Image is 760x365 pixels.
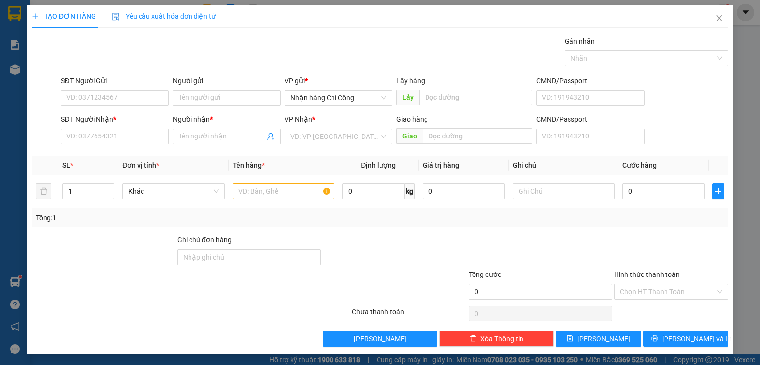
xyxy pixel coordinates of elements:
[577,333,630,344] span: [PERSON_NAME]
[32,12,96,20] span: TẠO ĐƠN HÀNG
[285,75,392,86] div: VP gửi
[323,331,437,347] button: [PERSON_NAME]
[361,161,396,169] span: Định lượng
[112,13,120,21] img: icon
[662,333,731,344] span: [PERSON_NAME] và In
[423,183,505,199] input: 0
[513,183,615,199] input: Ghi Chú
[62,161,70,169] span: SL
[439,331,554,347] button: deleteXóa Thông tin
[396,115,428,123] span: Giao hàng
[290,91,386,105] span: Nhận hàng Chí Công
[233,183,334,199] input: VD: Bàn, Ghế
[614,271,680,278] label: Hình thức thanh toán
[643,331,729,347] button: printer[PERSON_NAME] và In
[480,333,523,344] span: Xóa Thông tin
[405,183,415,199] span: kg
[36,212,294,223] div: Tổng: 1
[712,183,724,199] button: plus
[715,14,723,22] span: close
[396,90,419,105] span: Lấy
[128,184,218,199] span: Khác
[509,156,618,175] th: Ghi chú
[177,249,321,265] input: Ghi chú đơn hàng
[61,75,169,86] div: SĐT Người Gửi
[173,75,281,86] div: Người gửi
[469,271,501,278] span: Tổng cước
[122,161,159,169] span: Đơn vị tính
[61,114,169,125] div: SĐT Người Nhận
[536,114,644,125] div: CMND/Passport
[423,161,459,169] span: Giá trị hàng
[351,306,467,323] div: Chưa thanh toán
[32,13,39,20] span: plus
[419,90,532,105] input: Dọc đường
[354,333,407,344] span: [PERSON_NAME]
[651,335,658,343] span: printer
[556,331,641,347] button: save[PERSON_NAME]
[177,236,232,244] label: Ghi chú đơn hàng
[713,187,724,195] span: plus
[536,75,644,86] div: CMND/Passport
[285,115,312,123] span: VP Nhận
[470,335,476,343] span: delete
[112,12,216,20] span: Yêu cầu xuất hóa đơn điện tử
[267,133,275,140] span: user-add
[622,161,657,169] span: Cước hàng
[396,77,425,85] span: Lấy hàng
[233,161,265,169] span: Tên hàng
[567,335,573,343] span: save
[706,5,733,33] button: Close
[36,183,51,199] button: delete
[423,128,532,144] input: Dọc đường
[173,114,281,125] div: Người nhận
[565,37,595,45] label: Gán nhãn
[396,128,423,144] span: Giao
